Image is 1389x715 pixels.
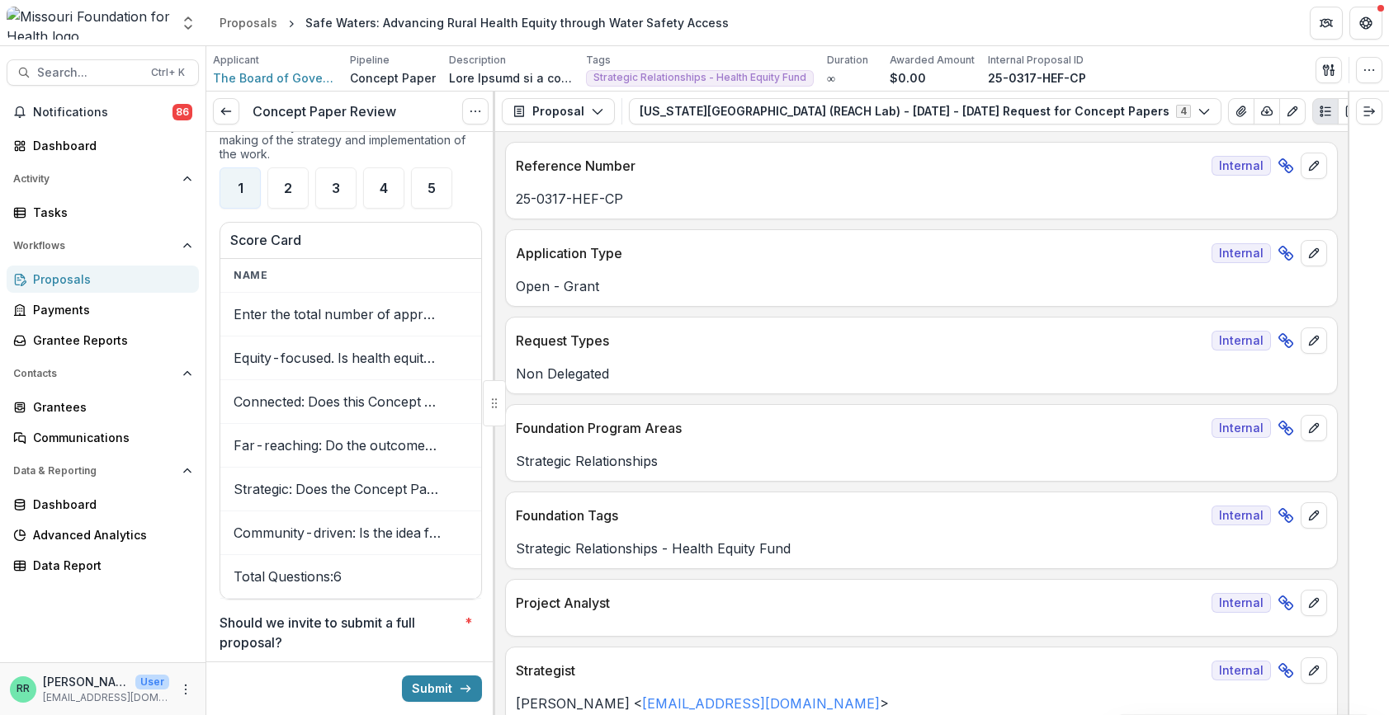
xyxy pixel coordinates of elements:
[7,393,199,421] a: Grantees
[214,468,461,511] td: Strategic: Does the Concept Paper have a clear plan of action, which could include time to assess...
[13,173,176,185] span: Activity
[33,332,186,349] div: Grantee Reports
[176,680,196,699] button: More
[13,240,176,252] span: Workflows
[827,53,868,68] p: Duration
[1301,153,1327,179] button: edit
[502,98,615,125] button: Proposal
[33,496,186,513] div: Dashboard
[213,53,259,68] p: Applicant
[33,270,186,288] div: Proposals
[172,104,192,120] span: 86
[449,69,573,87] p: Lore Ipsumd si a conse adipis elitse doeiusmodt incididu u laboreet dolor ma aliquae adminimve qu...
[332,181,340,195] span: 3
[214,259,461,293] th: Name
[13,465,176,477] span: Data & Reporting
[988,69,1086,87] p: 25-0317-HEF-CP
[1349,7,1382,40] button: Get Help
[7,327,199,354] a: Grantee Reports
[7,521,199,548] a: Advanced Analytics
[33,429,186,446] div: Communications
[350,53,390,68] p: Pipeline
[462,98,489,125] button: Options
[586,53,611,68] p: Tags
[213,11,735,35] nav: breadcrumb
[516,451,1327,471] p: Strategic Relationships
[461,468,547,511] td: 1
[1301,502,1327,529] button: edit
[516,661,1205,680] p: Strategist
[213,69,337,87] a: The Board of Governors of [US_STATE][GEOGRAPHIC_DATA]
[220,14,277,31] div: Proposals
[1301,240,1327,266] button: edit
[461,511,547,555] td: 1
[642,695,880,712] a: [EMAIL_ADDRESS][DOMAIN_NAME]
[7,132,199,159] a: Dashboard
[1212,331,1271,350] span: Internal
[13,368,176,379] span: Contacts
[214,555,461,599] td: Total Questions: 6
[461,293,547,336] td: 1
[1310,7,1343,40] button: Partners
[17,684,30,694] div: Rachel Rimmerman
[33,557,186,574] div: Data Report
[1212,593,1271,613] span: Internal
[516,418,1205,438] p: Foundation Program Areas
[214,511,461,555] td: Community-driven: Is the idea for the proposal driven by those most negatively impacted by the is...
[177,7,200,40] button: Open entity switcher
[516,506,1205,525] p: Foundation Tags
[629,98,1221,125] button: [US_STATE][GEOGRAPHIC_DATA] (REACH Lab) - [DATE] - [DATE] Request for Concept Papers4
[1212,506,1271,525] span: Internal
[33,526,186,543] div: Advanced Analytics
[593,72,806,83] span: Strategic Relationships - Health Equity Fund
[1312,98,1339,125] button: Plaintext view
[428,181,436,195] span: 5
[1279,98,1306,125] button: Edit as form
[43,673,129,690] p: [PERSON_NAME]
[37,66,141,80] span: Search...
[214,380,461,424] td: Connected: Does this Concept Paper highlight partnerships (formal or informal) that will strength...
[890,53,975,68] p: Awarded Amount
[253,104,396,120] h3: Concept Paper Review
[238,181,243,195] span: 1
[7,266,199,293] a: Proposals
[220,613,458,652] p: Should we invite to submit a full proposal?
[33,204,186,221] div: Tasks
[449,53,506,68] p: Description
[33,301,186,318] div: Payments
[1356,98,1382,125] button: Expand right
[7,99,199,125] button: Notifications86
[7,233,199,259] button: Open Workflows
[1301,415,1327,441] button: edit
[516,331,1205,350] p: Request Types
[7,552,199,579] a: Data Report
[516,276,1327,296] p: Open - Grant
[33,137,186,154] div: Dashboard
[461,259,547,293] th: Weight
[43,690,169,705] p: [EMAIL_ADDRESS][DOMAIN_NAME]
[516,189,1327,209] p: 25-0317-HEF-CP
[1301,327,1327,354] button: edit
[516,364,1327,383] p: Non Delegated
[516,694,1327,713] p: [PERSON_NAME] < >
[7,7,170,40] img: Missouri Foundation for Health logo
[7,199,199,226] a: Tasks
[7,424,199,451] a: Communications
[350,69,436,87] p: Concept Paper
[402,675,482,702] button: Submit
[7,360,199,387] button: Open Contacts
[516,593,1205,613] p: Project Analyst
[33,106,172,120] span: Notifications
[213,11,284,35] a: Proposals
[461,336,547,380] td: 1
[7,458,199,484] button: Open Data & Reporting
[214,424,461,468] td: Far-reaching: Do the outcomes or effects of the work go beyond a single organization and the orga...
[516,156,1205,176] p: Reference Number
[7,59,199,86] button: Search...
[7,296,199,323] a: Payments
[1212,156,1271,176] span: Internal
[516,243,1205,263] p: Application Type
[305,14,729,31] div: Safe Waters: Advancing Rural Health Equity through Water Safety Access
[461,380,547,424] td: 1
